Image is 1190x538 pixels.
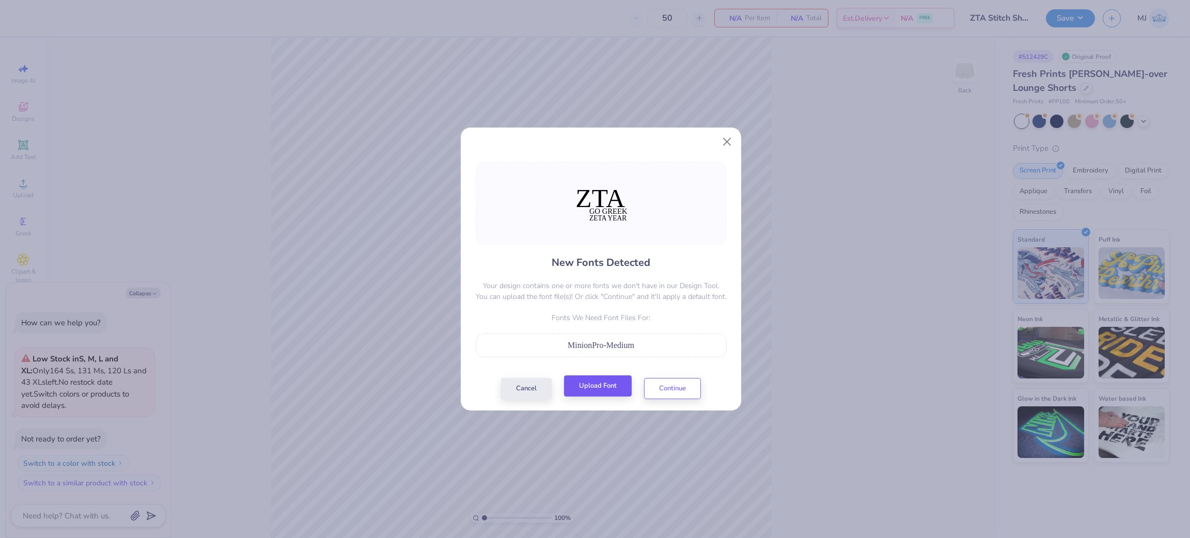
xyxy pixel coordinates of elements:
p: Fonts We Need Font Files For: [476,312,727,323]
p: Your design contains one or more fonts we don't have in our Design Tool. You can upload the font ... [476,280,727,302]
button: Cancel [501,378,552,399]
span: MinionPro-Medium [568,341,634,350]
button: Upload Font [564,375,632,397]
button: Continue [644,378,701,399]
button: Close [717,132,737,151]
h4: New Fonts Detected [552,255,650,270]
